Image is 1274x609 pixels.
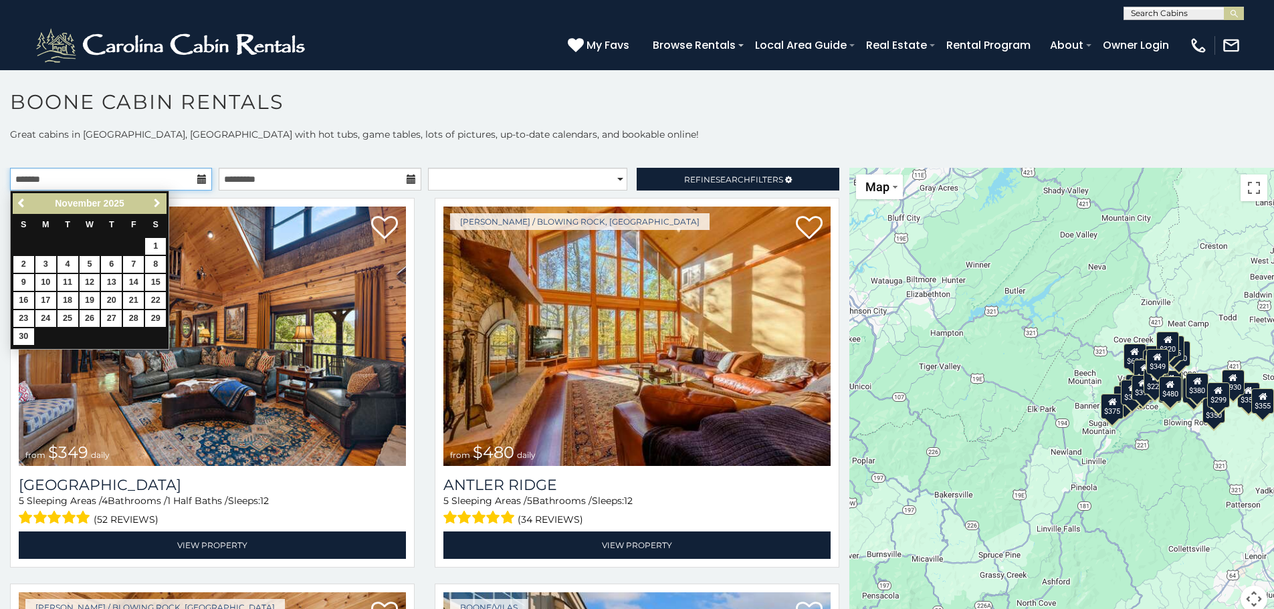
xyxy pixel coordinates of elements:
[796,215,823,243] a: Add to favorites
[1146,349,1169,374] div: $349
[568,37,633,54] a: My Favs
[167,495,228,507] span: 1 Half Baths /
[80,310,100,327] a: 26
[109,220,114,229] span: Thursday
[1122,379,1144,404] div: $325
[131,220,136,229] span: Friday
[19,494,406,528] div: Sleeping Areas / Bathrooms / Sleeps:
[1162,336,1185,361] div: $255
[1144,369,1167,394] div: $225
[145,274,166,291] a: 15
[1096,33,1176,57] a: Owner Login
[865,180,889,194] span: Map
[35,310,56,327] a: 24
[1160,370,1182,395] div: $395
[101,256,122,273] a: 6
[646,33,742,57] a: Browse Rentals
[152,198,163,209] span: Next
[19,476,406,494] h3: Diamond Creek Lodge
[1207,382,1230,408] div: $299
[1186,372,1208,398] div: $380
[1202,397,1225,422] div: $350
[1143,346,1166,371] div: $565
[450,213,710,230] a: [PERSON_NAME] / Blowing Rock, [GEOGRAPHIC_DATA]
[101,292,122,309] a: 20
[1241,174,1267,201] button: Toggle fullscreen view
[1222,36,1241,55] img: mail-regular-white.png
[1134,360,1156,385] div: $410
[587,37,629,53] span: My Favs
[13,274,34,291] a: 9
[14,195,31,212] a: Previous
[260,495,269,507] span: 12
[94,511,158,528] span: (52 reviews)
[145,292,166,309] a: 22
[13,256,34,273] a: 2
[473,443,514,462] span: $480
[1159,376,1182,402] div: $480
[123,310,144,327] a: 28
[1132,374,1154,400] div: $395
[17,198,27,209] span: Previous
[13,292,34,309] a: 16
[518,511,583,528] span: (34 reviews)
[102,495,108,507] span: 4
[940,33,1037,57] a: Rental Program
[13,310,34,327] a: 23
[1157,331,1180,356] div: $320
[517,450,536,460] span: daily
[35,274,56,291] a: 10
[1189,36,1208,55] img: phone-regular-white.png
[443,207,831,466] img: Antler Ridge
[443,476,831,494] a: Antler Ridge
[1168,341,1191,366] div: $250
[123,274,144,291] a: 14
[19,495,24,507] span: 5
[1114,386,1137,411] div: $330
[58,310,78,327] a: 25
[35,256,56,273] a: 3
[443,531,831,559] a: View Property
[1158,377,1181,402] div: $315
[145,256,166,273] a: 8
[33,25,311,66] img: White-1-2.png
[65,220,70,229] span: Tuesday
[35,292,56,309] a: 17
[1237,382,1260,407] div: $355
[91,450,110,460] span: daily
[19,207,406,466] img: Diamond Creek Lodge
[42,220,49,229] span: Monday
[86,220,94,229] span: Wednesday
[748,33,853,57] a: Local Area Guide
[58,274,78,291] a: 11
[1124,344,1146,369] div: $635
[624,495,633,507] span: 12
[80,274,100,291] a: 12
[856,174,903,199] button: Change map style
[1222,369,1245,394] div: $930
[148,195,165,212] a: Next
[527,495,532,507] span: 5
[19,531,406,559] a: View Property
[80,256,100,273] a: 5
[450,450,470,460] span: from
[123,256,144,273] a: 7
[80,292,100,309] a: 19
[716,174,750,185] span: Search
[859,33,934,57] a: Real Estate
[104,198,124,209] span: 2025
[19,476,406,494] a: [GEOGRAPHIC_DATA]
[123,292,144,309] a: 21
[13,328,34,345] a: 30
[19,207,406,466] a: Diamond Creek Lodge from $349 daily
[153,220,158,229] span: Saturday
[637,168,839,191] a: RefineSearchFilters
[145,238,166,255] a: 1
[684,174,783,185] span: Refine Filters
[443,494,831,528] div: Sleeping Areas / Bathrooms / Sleeps:
[101,310,122,327] a: 27
[371,215,398,243] a: Add to favorites
[1183,377,1206,402] div: $695
[55,198,100,209] span: November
